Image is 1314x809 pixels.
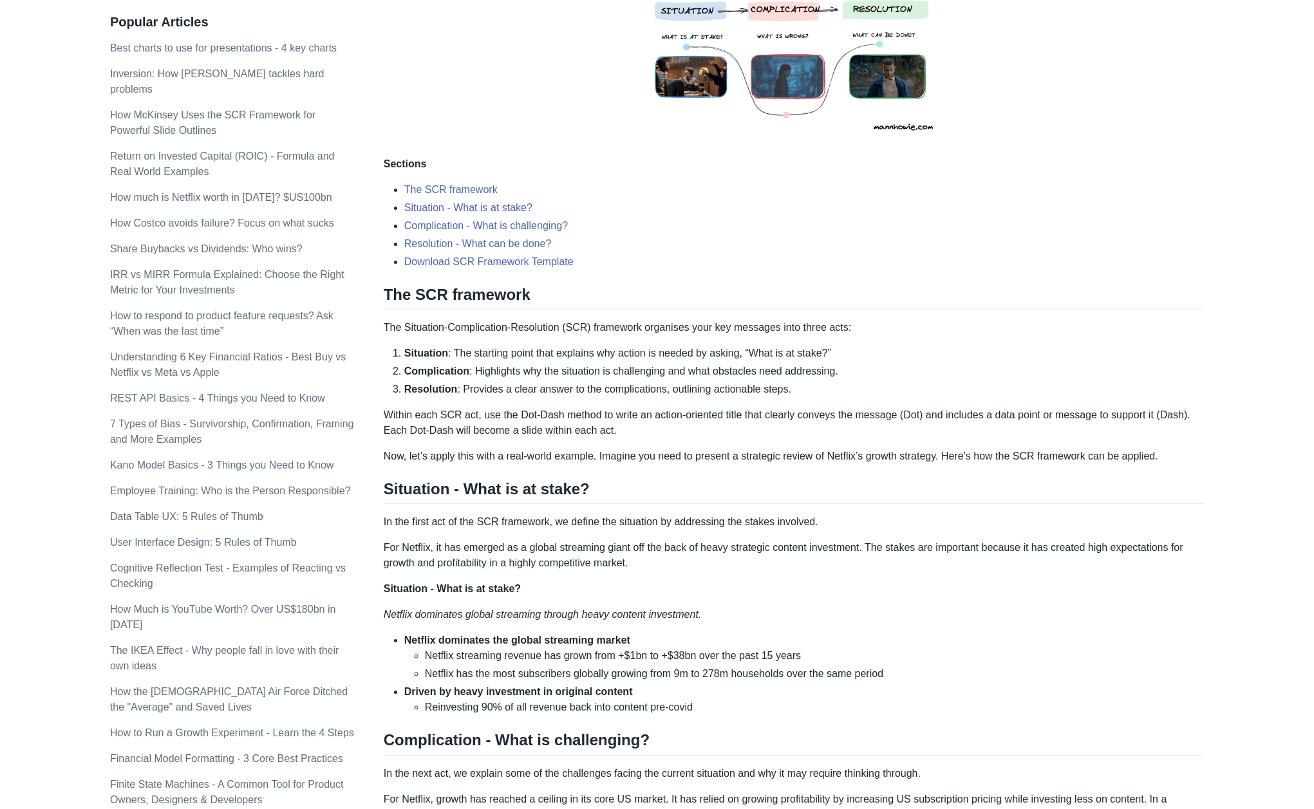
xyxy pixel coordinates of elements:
strong: Resolution [404,384,458,395]
a: Return on Invested Capital (ROIC) - Formula and Real World Examples [110,151,335,177]
a: The IKEA Effect - Why people fall in love with their own ideas [110,645,339,671]
a: Situation - What is at stake? [404,202,532,213]
a: 7 Types of Bias - Survivorship, Confirmation, Framing and More Examples [110,418,354,445]
p: The Situation-Complication-Resolution (SCR) framework organises your key messages into three acts: [384,320,1204,335]
li: Netflix streaming revenue has grown from +$1bn to +$38bn over the past 15 years [425,648,1204,664]
h2: The SCR framework [384,285,1204,310]
li: : Provides a clear answer to the complications, outlining actionable steps. [404,382,1204,397]
a: Kano Model Basics - 3 Things you Need to Know [110,460,333,470]
strong: Complication [404,366,469,377]
a: Resolution - What can be done? [404,238,552,249]
a: Download SCR Framework Template [404,256,574,267]
a: Finite State Machines - A Common Tool for Product Owners, Designers & Developers [110,779,344,805]
a: Employee Training: Who is the Person Responsible? [110,485,351,496]
a: How the [DEMOGRAPHIC_DATA] Air Force Ditched the "Average" and Saved Lives [110,686,348,712]
a: Understanding 6 Key Financial Ratios - Best Buy vs Netflix vs Meta vs Apple [110,351,346,378]
a: REST API Basics - 4 Things you Need to Know [110,393,325,404]
a: How McKinsey Uses the SCR Framework for Powerful Slide Outlines [110,109,315,136]
em: Netflix dominates global streaming through heavy content investment. [384,609,702,620]
p: In the next act, we explain some of the challenges facing the current situation and why it may re... [384,766,1204,781]
h2: Complication - What is challenging? [384,730,1204,755]
a: The SCR framework [404,184,498,195]
a: Cognitive Reflection Test - Examples of Reacting vs Checking [110,563,346,589]
strong: Situation - What is at stake? [384,583,521,594]
h2: Situation - What is at stake? [384,479,1204,504]
a: Share Buybacks vs Dividends: Who wins? [110,243,303,254]
li: : The starting point that explains why action is needed by asking, “What is at stake?” [404,346,1204,361]
strong: Netflix dominates the global streaming market [404,635,630,646]
p: For Netflix, it has emerged as a global streaming giant off the back of heavy strategic content i... [384,540,1204,571]
a: Complication - What is challenging? [404,220,568,231]
a: IRR vs MIRR Formula Explained: Choose the Right Metric for Your Investments [110,269,344,295]
a: Best charts to use for presentations - 4 key charts [110,42,337,53]
a: Financial Model Formatting - 3 Core Best Practices [110,753,343,764]
li: Netflix has the most subscribers globally growing from 9m to 278m households over the same period [425,666,1204,682]
a: How to Run a Growth Experiment - Learn the 4 Steps [110,727,354,738]
a: Data Table UX: 5 Rules of Thumb [110,511,263,522]
p: Now, let’s apply this with a real-world example. Imagine you need to present a strategic review o... [384,449,1204,464]
li: : Highlights why the situation is challenging and what obstacles need addressing. [404,364,1204,379]
a: How to respond to product feature requests? Ask “When was the last time” [110,310,333,337]
a: User Interface Design: 5 Rules of Thumb [110,537,297,548]
h3: Popular Articles [110,14,357,30]
strong: Driven by heavy investment in original content [404,686,633,697]
a: How much is Netflix worth in [DATE]? $US100bn [110,192,332,203]
a: Inversion: How [PERSON_NAME] tackles hard problems [110,68,324,95]
p: In the first act of the SCR framework, we define the situation by addressing the stakes involved. [384,514,1204,530]
p: Within each SCR act, use the Dot-Dash method to write an action-oriented title that clearly conve... [384,407,1204,438]
li: Reinvesting 90% of all revenue back into content pre-covid [425,700,1204,715]
strong: Sections [384,158,427,169]
a: How Costco avoids failure? Focus on what sucks [110,218,334,228]
strong: Situation [404,348,448,358]
a: How Much is YouTube Worth? Over US$180bn in [DATE] [110,604,335,630]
